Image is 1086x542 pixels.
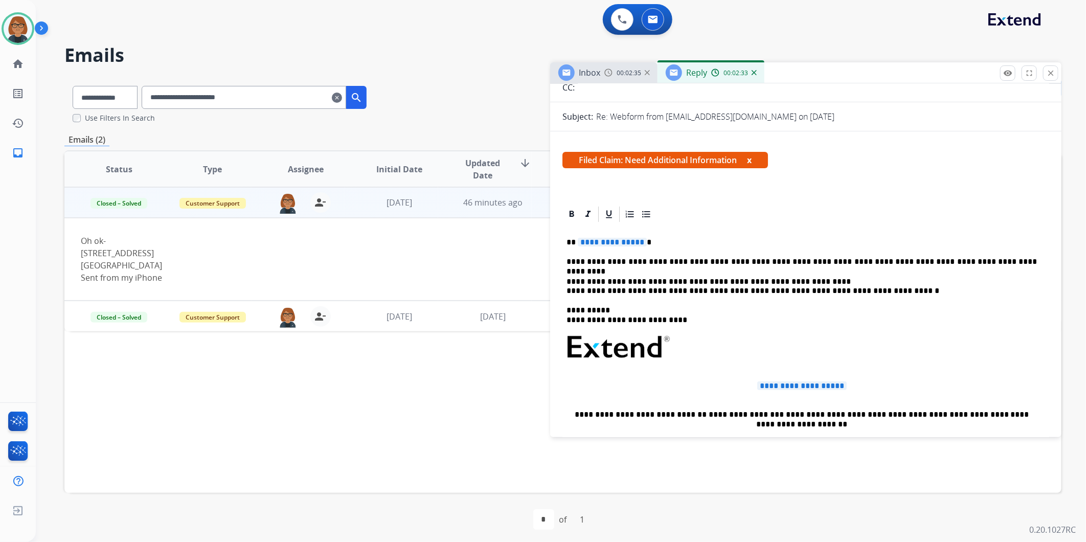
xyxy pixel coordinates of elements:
[81,272,858,284] div: Sent from my iPhone
[64,133,109,146] p: Emails (2)
[723,69,748,77] span: 00:02:33
[572,509,593,530] div: 1
[314,196,327,209] mat-icon: person_remove
[288,163,324,175] span: Assignee
[350,92,363,104] mat-icon: search
[686,67,707,78] span: Reply
[12,147,24,159] mat-icon: inbox
[579,67,600,78] span: Inbox
[81,235,858,284] div: Oh ok-
[519,157,531,169] mat-icon: arrow_downward
[480,311,506,322] span: [DATE]
[622,207,638,222] div: Ordered List
[1025,69,1034,78] mat-icon: fullscreen
[747,154,752,166] button: x
[4,14,32,43] img: avatar
[376,163,422,175] span: Initial Date
[90,312,147,323] span: Closed – Solved
[81,259,858,284] div: [GEOGRAPHIC_DATA]
[562,81,575,94] p: CC:
[314,310,327,323] mat-icon: person_remove
[580,207,596,222] div: Italic
[81,247,858,259] div: [STREET_ADDRESS]
[179,312,246,323] span: Customer Support
[12,87,24,100] mat-icon: list_alt
[617,69,641,77] span: 00:02:35
[1046,69,1055,78] mat-icon: close
[106,163,132,175] span: Status
[562,110,593,123] p: Subject:
[278,306,298,328] img: agent-avatar
[203,163,222,175] span: Type
[64,45,1061,65] h2: Emails
[85,113,155,123] label: Use Filters In Search
[601,207,617,222] div: Underline
[639,207,654,222] div: Bullet List
[332,92,342,104] mat-icon: clear
[179,198,246,209] span: Customer Support
[455,157,511,182] span: Updated Date
[387,311,412,322] span: [DATE]
[1029,524,1076,536] p: 0.20.1027RC
[387,197,412,208] span: [DATE]
[463,197,523,208] span: 46 minutes ago
[278,192,298,214] img: agent-avatar
[564,207,579,222] div: Bold
[562,152,768,168] span: Filed Claim: Need Additional Information
[12,58,24,70] mat-icon: home
[12,117,24,129] mat-icon: history
[90,198,147,209] span: Closed – Solved
[596,110,834,123] p: Re: Webform from [EMAIL_ADDRESS][DOMAIN_NAME] on [DATE]
[1003,69,1012,78] mat-icon: remove_red_eye
[559,513,567,526] div: of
